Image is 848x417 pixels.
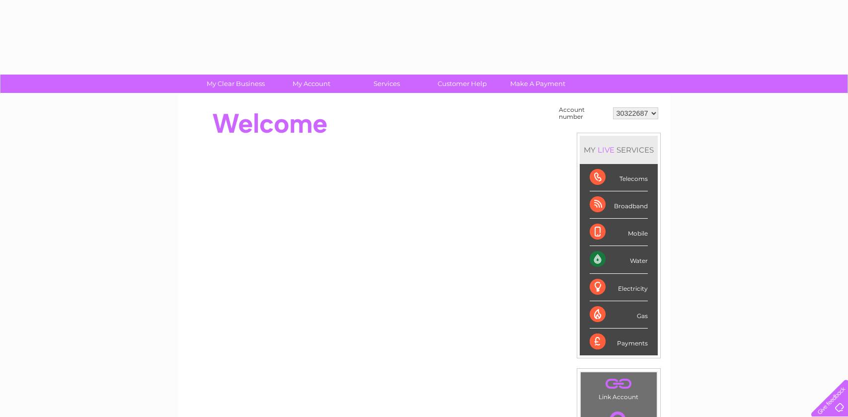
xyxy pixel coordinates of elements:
[590,219,648,246] div: Mobile
[346,75,428,93] a: Services
[583,375,654,392] a: .
[556,104,611,123] td: Account number
[590,329,648,355] div: Payments
[580,372,657,403] td: Link Account
[590,191,648,219] div: Broadband
[497,75,579,93] a: Make A Payment
[195,75,277,93] a: My Clear Business
[580,136,658,164] div: MY SERVICES
[590,246,648,273] div: Water
[590,301,648,329] div: Gas
[270,75,352,93] a: My Account
[596,145,617,155] div: LIVE
[590,164,648,191] div: Telecoms
[590,274,648,301] div: Electricity
[421,75,503,93] a: Customer Help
